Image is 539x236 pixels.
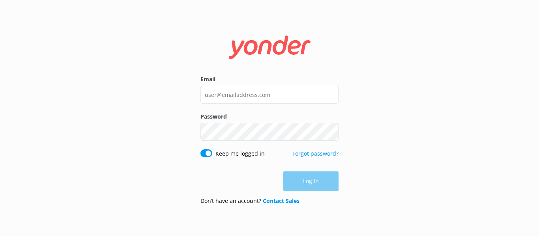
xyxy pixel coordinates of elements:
[292,150,339,157] a: Forgot password?
[323,124,339,140] button: Show password
[200,112,339,121] label: Password
[200,197,299,205] p: Don’t have an account?
[200,75,339,84] label: Email
[215,149,265,158] label: Keep me logged in
[263,197,299,204] a: Contact Sales
[200,86,339,104] input: user@emailaddress.com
